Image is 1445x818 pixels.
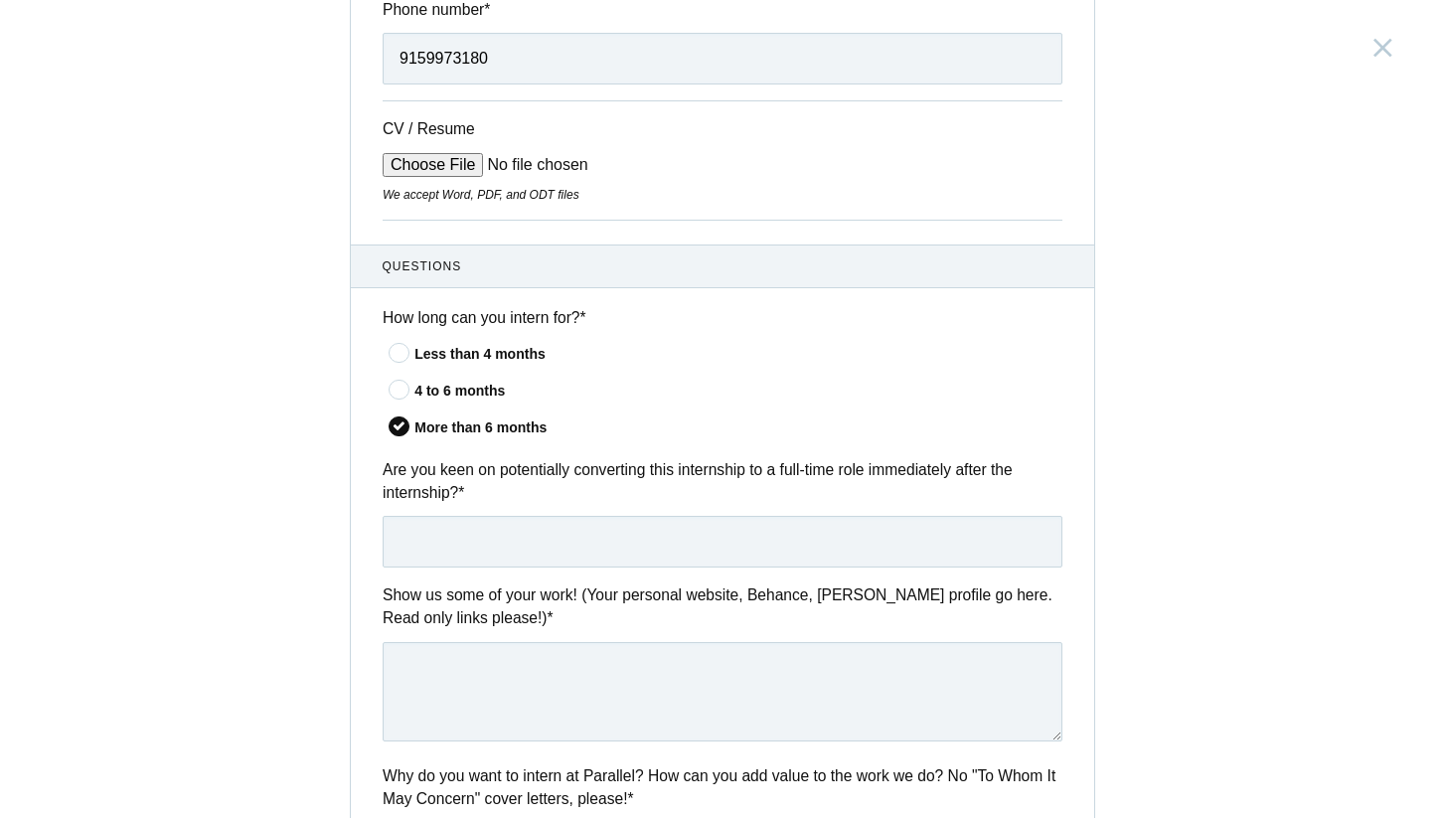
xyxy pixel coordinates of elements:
div: We accept Word, PDF, and ODT files [383,186,1062,204]
span: Questions [383,257,1063,275]
label: How long can you intern for? [383,306,1062,329]
div: More than 6 months [414,417,1062,438]
div: Less than 4 months [414,344,1062,365]
label: Why do you want to intern at Parallel? How can you add value to the work we do? No "To Whom It Ma... [383,764,1062,811]
div: 4 to 6 months [414,381,1062,402]
label: Are you keen on potentially converting this internship to a full-time role immediately after the ... [383,458,1062,505]
label: Show us some of your work! (Your personal website, Behance, [PERSON_NAME] profile go here. Read o... [383,583,1062,630]
label: CV / Resume [383,117,532,140]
